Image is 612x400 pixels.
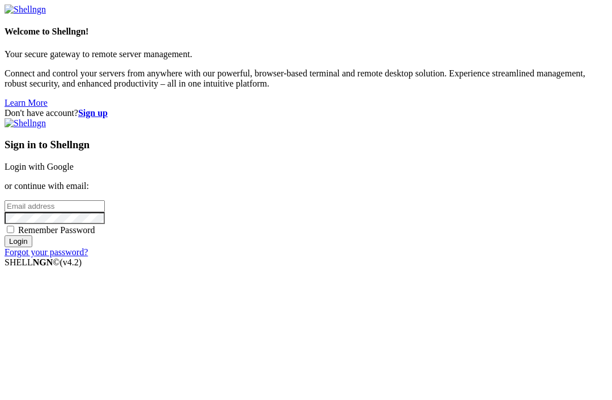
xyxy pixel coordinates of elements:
span: 4.2.0 [60,257,82,267]
input: Remember Password [7,226,14,233]
img: Shellngn [5,5,46,15]
p: Connect and control your servers from anywhere with our powerful, browser-based terminal and remo... [5,68,607,89]
div: Don't have account? [5,108,607,118]
span: SHELL © [5,257,82,267]
h3: Sign in to Shellngn [5,139,607,151]
a: Login with Google [5,162,74,171]
a: Forgot your password? [5,247,88,257]
input: Email address [5,200,105,212]
p: Your secure gateway to remote server management. [5,49,607,59]
b: NGN [33,257,53,267]
span: Remember Password [18,225,95,235]
a: Sign up [78,108,108,118]
img: Shellngn [5,118,46,128]
input: Login [5,235,32,247]
h4: Welcome to Shellngn! [5,27,607,37]
p: or continue with email: [5,181,607,191]
a: Learn More [5,98,48,107]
